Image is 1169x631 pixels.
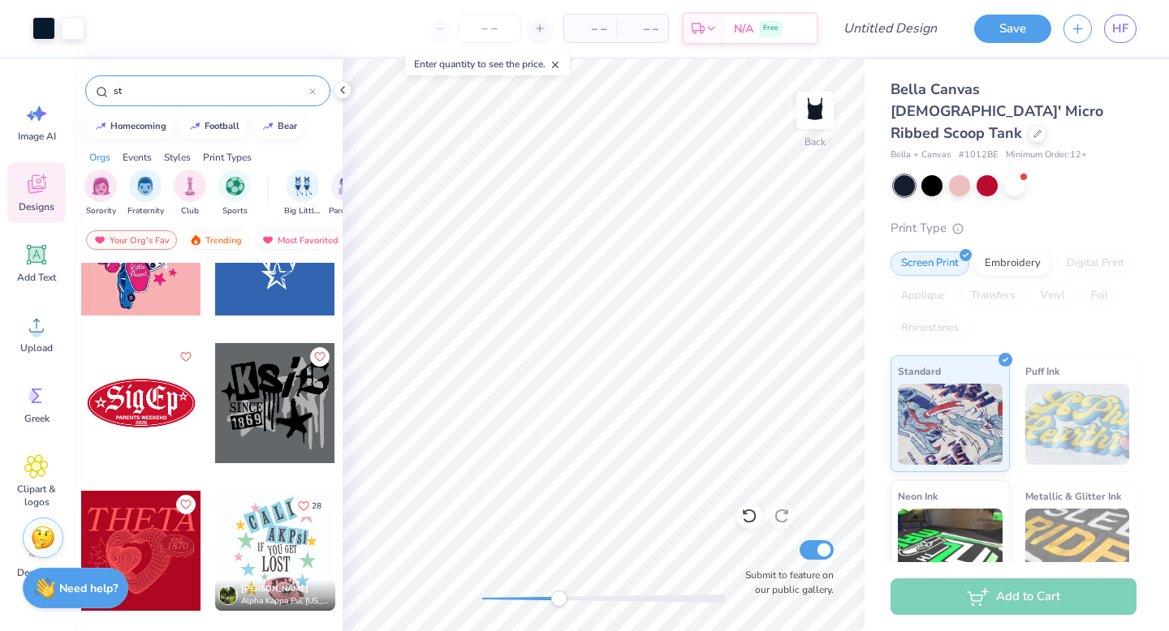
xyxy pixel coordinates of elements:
[179,114,247,139] button: football
[205,122,239,131] div: football
[17,271,56,284] span: Add Text
[261,122,274,131] img: trend_line.gif
[174,170,206,217] div: filter for Club
[10,483,63,509] span: Clipart & logos
[17,566,56,579] span: Decorate
[284,170,321,217] div: filter for Big Little Reveal
[136,177,154,195] img: Fraternity Image
[176,495,196,514] button: Like
[218,170,251,217] div: filter for Sports
[181,177,199,195] img: Club Image
[898,384,1003,465] img: Standard
[291,495,329,517] button: Like
[1104,15,1137,43] a: HF
[830,12,950,45] input: Untitled Design
[804,135,826,149] div: Back
[84,170,117,217] div: filter for Sorority
[89,150,110,165] div: Orgs
[550,590,567,607] div: Accessibility label
[18,130,56,143] span: Image AI
[891,148,951,162] span: Bella + Canvas
[182,230,249,250] div: Trending
[176,347,196,367] button: Like
[974,251,1051,276] div: Embroidery
[174,170,206,217] button: filter button
[93,234,106,246] img: most_fav.gif
[110,122,166,131] div: homecoming
[574,20,606,37] span: – –
[164,150,191,165] div: Styles
[898,363,941,380] span: Standard
[188,122,201,131] img: trend_line.gif
[891,219,1137,238] div: Print Type
[329,170,366,217] button: filter button
[241,595,329,607] span: Alpha Kappa Psi, [US_STATE][GEOGRAPHIC_DATA]
[891,251,969,276] div: Screen Print
[84,170,117,217] button: filter button
[278,122,297,131] div: bear
[974,15,1051,43] button: Save
[891,79,1103,143] span: Bella Canvas [DEMOGRAPHIC_DATA]' Micro Ribbed Scoop Tank
[1025,363,1059,380] span: Puff Ink
[405,53,570,75] div: Enter quantity to see the price.
[127,205,164,217] span: Fraternity
[181,205,199,217] span: Club
[1025,487,1121,504] span: Metallic & Glitter Ink
[736,568,834,597] label: Submit to feature on our public gallery.
[203,150,252,165] div: Print Types
[252,114,304,139] button: bear
[763,23,779,34] span: Free
[241,583,308,595] span: [PERSON_NAME]
[284,170,321,217] button: filter button
[626,20,658,37] span: – –
[24,412,50,425] span: Greek
[960,284,1025,308] div: Transfers
[329,205,366,217] span: Parent's Weekend
[189,234,202,246] img: trending.gif
[458,14,521,43] input: – –
[898,509,1003,590] img: Neon Ink
[891,284,955,308] div: Applique
[339,177,357,195] img: Parent's Weekend Image
[294,177,312,195] img: Big Little Reveal Image
[1025,384,1130,465] img: Puff Ink
[898,487,938,504] span: Neon Ink
[1081,284,1119,308] div: Foil
[312,502,321,510] span: 28
[1030,284,1076,308] div: Vinyl
[92,177,110,195] img: Sorority Image
[1056,251,1135,276] div: Digital Print
[86,230,177,250] div: Your Org's Fav
[261,234,274,246] img: most_fav.gif
[127,170,164,217] div: filter for Fraternity
[1025,509,1130,590] img: Metallic & Glitter Ink
[891,316,969,341] div: Rhinestones
[254,230,346,250] div: Most Favorited
[123,150,152,165] div: Events
[799,94,831,127] img: Back
[112,83,309,99] input: Try "Alpha"
[1112,19,1128,38] span: HF
[310,347,330,367] button: Like
[222,205,248,217] span: Sports
[284,205,321,217] span: Big Little Reveal
[127,170,164,217] button: filter button
[20,341,53,354] span: Upload
[85,114,174,139] button: homecoming
[959,148,998,162] span: # 1012BE
[19,200,54,213] span: Designs
[94,122,107,131] img: trend_line.gif
[734,20,753,37] span: N/A
[59,581,118,596] strong: Need help?
[329,170,366,217] div: filter for Parent's Weekend
[86,205,116,217] span: Sorority
[1006,148,1087,162] span: Minimum Order: 12 +
[218,170,251,217] button: filter button
[226,177,244,195] img: Sports Image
